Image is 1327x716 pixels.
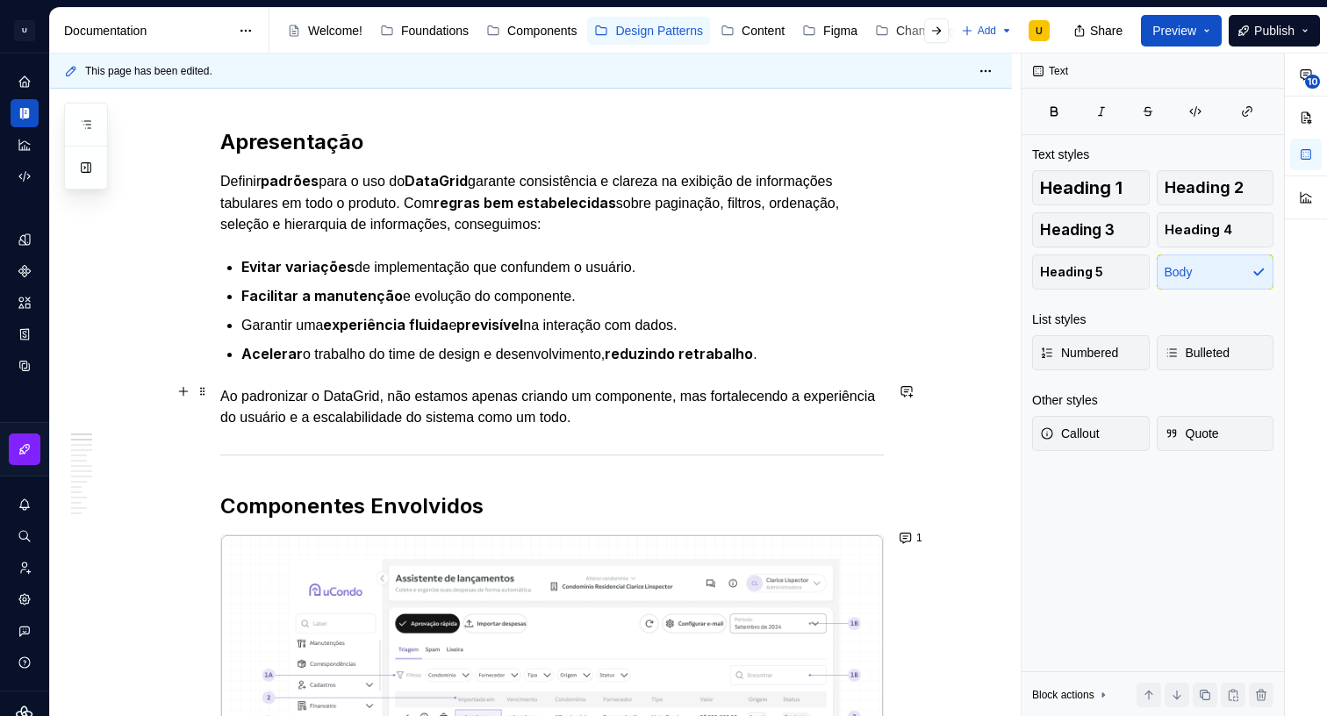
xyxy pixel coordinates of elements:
button: Bulleted [1157,335,1274,370]
a: Foundations [373,17,476,45]
strong: Componentes Envolvidos [220,493,484,519]
span: Preview [1152,22,1196,39]
button: Heading 1 [1032,170,1150,205]
div: Figma [823,22,857,39]
a: Figma [795,17,864,45]
span: Heading 4 [1165,221,1232,239]
strong: regras bem estabelecidas [434,194,616,211]
p: o trabalho do time de design e desenvolvimento, . [241,343,884,365]
div: Documentation [64,22,230,39]
a: Welcome! [280,17,369,45]
div: Design Patterns [615,22,703,39]
button: 1 [894,526,930,550]
strong: Acelerar [241,345,303,362]
a: Settings [11,585,39,613]
a: Storybook stories [11,320,39,348]
span: Bulleted [1165,344,1230,362]
a: Assets [11,289,39,317]
a: Design Patterns [587,17,710,45]
span: 10 [1305,75,1320,89]
a: Analytics [11,131,39,159]
p: Garantir uma e na interação com dados. [241,314,884,336]
button: Heading 2 [1157,170,1274,205]
button: Share [1065,15,1134,47]
button: U [4,11,46,49]
a: Documentation [11,99,39,127]
button: Notifications [11,490,39,519]
span: Publish [1254,22,1295,39]
p: Definir para o uso do garante consistência e clareza na exibição de informações tabulares em todo... [220,170,884,235]
a: Design tokens [11,226,39,254]
span: Heading 3 [1040,221,1115,239]
p: e evolução do componente. [241,285,884,307]
span: Numbered [1040,344,1118,362]
span: Heading 2 [1165,179,1244,197]
a: Home [11,68,39,96]
div: List styles [1032,311,1086,328]
span: This page has been edited. [85,64,212,78]
button: Quote [1157,416,1274,451]
a: Components [479,17,584,45]
div: Text styles [1032,146,1089,163]
div: U [1036,24,1043,38]
button: Contact support [11,617,39,645]
div: Content [742,22,785,39]
button: Numbered [1032,335,1150,370]
button: Heading 4 [1157,212,1274,247]
strong: DataGrid [405,172,468,190]
a: Code automation [11,162,39,190]
h2: Apresentação [220,128,884,156]
a: Data sources [11,352,39,380]
button: Heading 5 [1032,254,1150,290]
button: Preview [1141,15,1222,47]
strong: reduzindo retrabalho [605,345,753,362]
strong: padrões [261,172,319,190]
span: Heading 1 [1040,179,1123,197]
strong: previsível [456,316,523,333]
div: Foundations [401,22,469,39]
div: Other styles [1032,391,1098,409]
button: Publish [1229,15,1320,47]
p: Ao padronizar o DataGrid, não estamos apenas criando um componente, mas fortalecendo a experiênci... [220,386,884,428]
span: Add [978,24,996,38]
p: de implementação que confundem o usuário. [241,256,884,278]
strong: Evitar variações [241,258,355,276]
span: 1 [916,531,922,545]
button: Heading 3 [1032,212,1150,247]
div: Welcome! [308,22,362,39]
div: Components [507,22,577,39]
button: Callout [1032,416,1150,451]
span: Quote [1165,425,1219,442]
div: U [14,20,35,41]
div: Page tree [280,13,952,48]
span: Heading 5 [1040,263,1103,281]
a: Invite team [11,554,39,582]
a: Content [714,17,792,45]
strong: experiência fluida [323,316,448,333]
div: Block actions [1032,688,1094,702]
strong: Facilitar a manutenção [241,287,403,304]
span: Callout [1040,425,1100,442]
a: Components [11,257,39,285]
button: Search ⌘K [11,522,39,550]
button: Add [956,18,1018,43]
span: Share [1090,22,1123,39]
a: Changelog [868,17,963,45]
div: Block actions [1032,683,1110,707]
